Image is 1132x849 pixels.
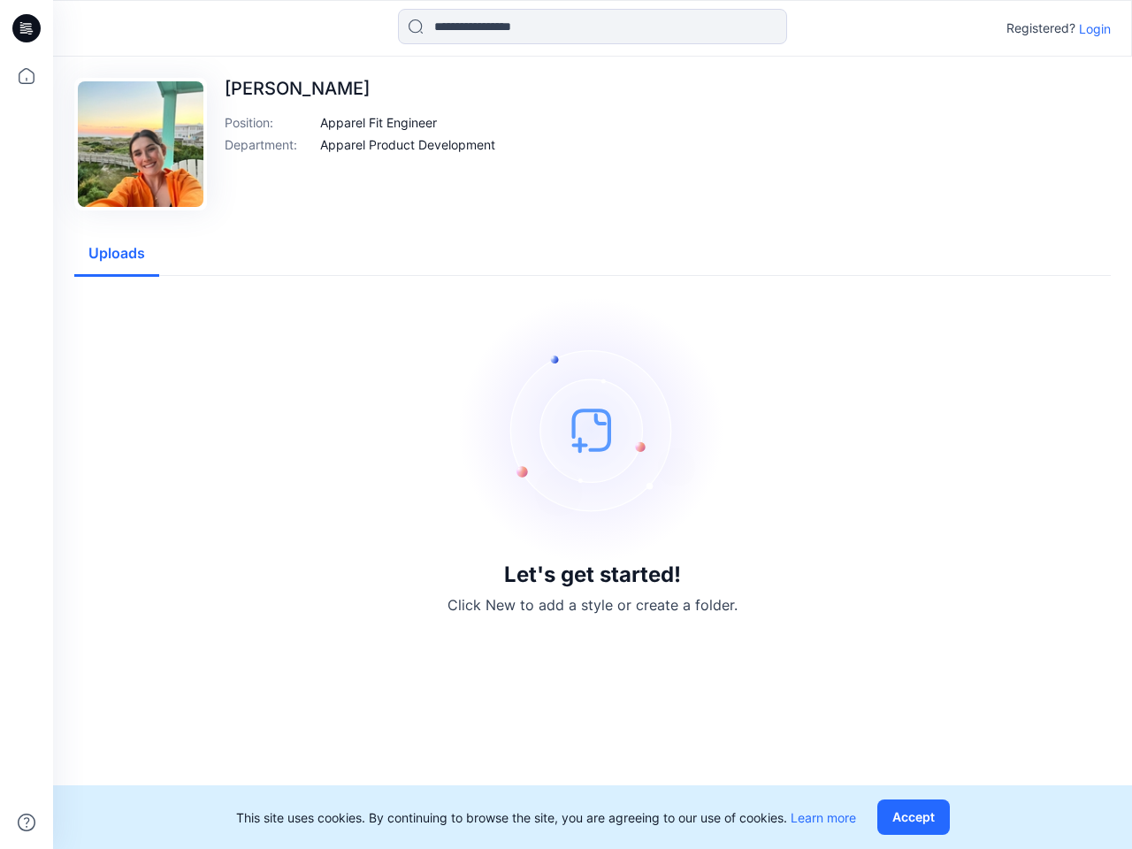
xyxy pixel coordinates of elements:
[320,113,437,132] p: Apparel Fit Engineer
[74,232,159,277] button: Uploads
[78,81,203,207] img: Meryl Muckenthaler
[504,562,681,587] h3: Let's get started!
[225,135,313,154] p: Department :
[447,594,738,616] p: Click New to add a style or create a folder.
[877,799,950,835] button: Accept
[1079,19,1111,38] p: Login
[460,297,725,562] img: empty-state-image.svg
[236,808,856,827] p: This site uses cookies. By continuing to browse the site, you are agreeing to our use of cookies.
[1006,18,1075,39] p: Registered?
[320,135,495,154] p: Apparel Product Development
[225,113,313,132] p: Position :
[791,810,856,825] a: Learn more
[225,78,495,99] p: [PERSON_NAME]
